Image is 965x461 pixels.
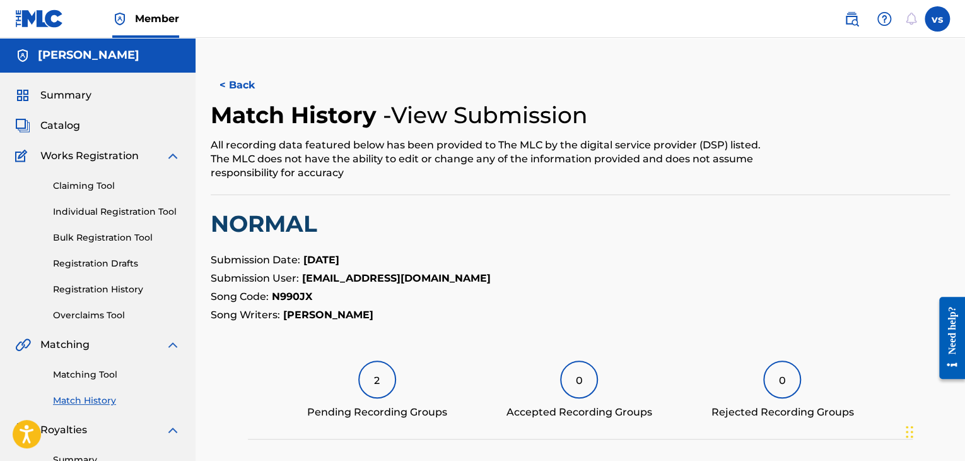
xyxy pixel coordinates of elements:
[839,6,864,32] a: Public Search
[15,337,31,352] img: Matching
[15,118,30,133] img: Catalog
[211,69,286,101] button: < Back
[283,309,373,321] strong: [PERSON_NAME]
[112,11,127,27] img: Top Rightsholder
[15,422,30,438] img: Royalties
[15,88,30,103] img: Summary
[53,257,180,270] a: Registration Drafts
[53,283,180,296] a: Registration History
[15,9,64,28] img: MLC Logo
[383,101,588,129] h4: - View Submission
[211,101,383,129] h2: Match History
[211,138,780,180] div: All recording data featured below has been provided to The MLC by the digital service provider (D...
[763,361,801,398] div: 0
[40,118,80,133] span: Catalog
[560,361,598,398] div: 0
[135,11,179,26] span: Member
[711,405,853,420] div: Rejected Recording Groups
[53,231,180,244] a: Bulk Registration Tool
[211,290,269,302] span: Song Code:
[40,337,90,352] span: Matching
[40,148,139,164] span: Works Registration
[303,254,339,266] strong: [DATE]
[358,361,396,398] div: 2
[53,179,180,193] a: Claiming Tool
[38,48,139,63] h5: victor samuel
[15,48,30,63] img: Accounts
[15,118,80,133] a: CatalogCatalog
[211,272,299,284] span: Submission User:
[930,287,965,389] iframe: Resource Center
[877,11,892,27] img: help
[40,422,87,438] span: Royalties
[40,88,91,103] span: Summary
[165,148,180,164] img: expand
[165,422,180,438] img: expand
[506,405,652,420] div: Accepted Recording Groups
[872,6,897,32] div: Help
[906,413,913,451] div: Drag
[211,210,950,238] h2: NORMAL
[902,400,965,461] iframe: Chat Widget
[15,88,91,103] a: SummarySummary
[53,368,180,381] a: Matching Tool
[925,6,950,32] div: User Menu
[211,309,280,321] span: Song Writers:
[302,272,491,284] strong: [EMAIL_ADDRESS][DOMAIN_NAME]
[165,337,180,352] img: expand
[904,13,917,25] div: Notifications
[15,148,32,164] img: Works Registration
[272,290,312,302] strong: N990JX
[53,394,180,407] a: Match History
[307,405,447,420] div: Pending Recording Groups
[211,254,300,266] span: Submission Date:
[53,205,180,219] a: Individual Registration Tool
[53,309,180,322] a: Overclaims Tool
[844,11,859,27] img: search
